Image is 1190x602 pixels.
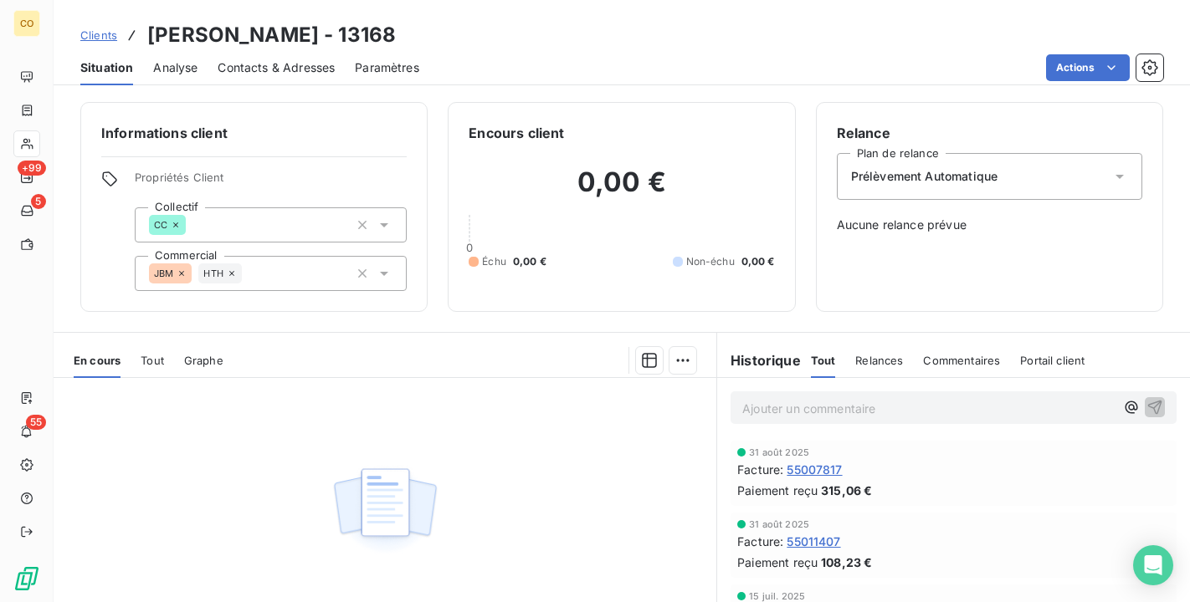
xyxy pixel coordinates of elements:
input: Ajouter une valeur [242,266,255,281]
span: 55007817 [787,461,842,478]
span: Tout [811,354,836,367]
span: 108,23 € [821,554,872,571]
span: Relances [855,354,903,367]
span: En cours [74,354,121,367]
span: Non-échu [686,254,735,269]
input: Ajouter une valeur [186,217,199,232]
span: Graphe [184,354,223,367]
span: Commentaires [923,354,1000,367]
span: Tout [141,354,164,367]
span: Contacts & Adresses [218,59,335,76]
span: Paiement reçu [737,554,818,571]
span: Clients [80,28,117,42]
h2: 0,00 € [469,166,774,216]
div: CO [13,10,40,37]
button: Actions [1046,54,1130,81]
div: Open Intercom Messenger [1133,545,1173,585]
span: Paramètres [355,59,419,76]
h3: [PERSON_NAME] - 13168 [147,20,396,50]
span: 55 [26,415,46,430]
span: 31 août 2025 [749,519,809,529]
span: 31 août 2025 [749,447,809,457]
span: Échu [482,254,506,269]
a: Clients [80,27,117,43]
span: CC [154,220,167,230]
span: 5 [31,194,46,209]
span: Situation [80,59,133,76]
img: Empty state [331,459,439,563]
span: Analyse [153,59,197,76]
span: HTH [203,268,223,278]
span: Facture : [737,461,783,478]
span: 15 juil. 2025 [749,591,805,601]
span: 55011407 [787,533,840,550]
span: +99 [18,161,46,176]
span: 315,06 € [821,482,872,499]
h6: Relance [837,123,1142,143]
span: Propriétés Client [135,171,407,194]
span: JBM [154,268,173,278]
span: Portail client [1020,354,1085,367]
h6: Encours client [469,123,564,143]
h6: Historique [717,350,801,370]
span: 0,00 € [741,254,775,269]
span: Facture : [737,533,783,550]
h6: Informations client [101,123,407,143]
span: Prélèvement Automatique [851,168,998,185]
span: Paiement reçu [737,482,818,499]
span: Aucune relance prévue [837,217,1142,233]
span: 0 [466,241,473,254]
img: Logo LeanPay [13,565,40,592]
span: 0,00 € [513,254,546,269]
